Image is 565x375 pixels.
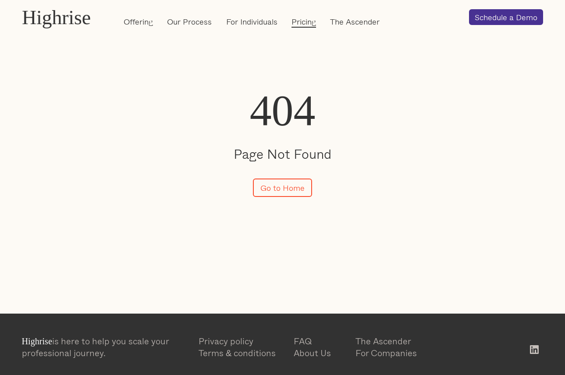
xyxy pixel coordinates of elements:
a: Terms & conditions [199,347,294,359]
div: Highrise [22,6,91,29]
h2: Page Not Found [217,146,348,161]
a: Privacy policy [199,336,294,347]
span: Highrise [22,336,52,346]
a: Offering [124,16,153,28]
a: Pricing [291,16,316,28]
img: White LinkedIn logo [530,345,539,354]
h1: 404 [217,86,348,135]
a: FAQ [294,336,355,347]
div: is here to help you scale your professional journey. [22,336,190,359]
a: The Ascender [355,336,451,347]
a: The Ascender [330,16,380,28]
a: About Us [294,347,355,359]
a: Our Process [167,16,212,28]
a: For Companies [355,347,451,359]
a: Highrise [22,4,108,31]
a: Schedule a Demo [469,9,543,25]
a: For Individuals [226,16,277,28]
a: Go to Home [253,179,312,197]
